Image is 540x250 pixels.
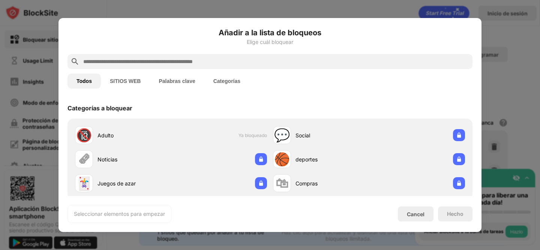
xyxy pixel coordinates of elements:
[101,74,150,89] button: SITIOS WEB
[67,104,132,112] div: Categorías a bloquear
[70,57,79,66] img: search.svg
[74,210,165,218] div: Seleccionar elementos para empezar
[150,74,204,89] button: Palabras clave
[407,211,424,217] div: Cancel
[67,27,472,38] h6: Añadir a la lista de bloqueos
[67,39,472,45] div: Elige cuál bloquear
[238,133,267,138] span: Ya bloqueado
[276,176,288,191] div: 🛍
[97,179,171,187] div: Juegos de azar
[97,155,171,163] div: Noticias
[78,152,90,167] div: 🗞
[295,155,369,163] div: deportes
[76,176,92,191] div: 🃏
[204,74,249,89] button: Categorías
[76,128,92,143] div: 🔞
[295,179,369,187] div: Compras
[67,74,101,89] button: Todos
[447,211,463,217] div: Hecho
[274,152,290,167] div: 🏀
[274,128,290,143] div: 💬
[295,131,369,139] div: Social
[97,131,171,139] div: Adulto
